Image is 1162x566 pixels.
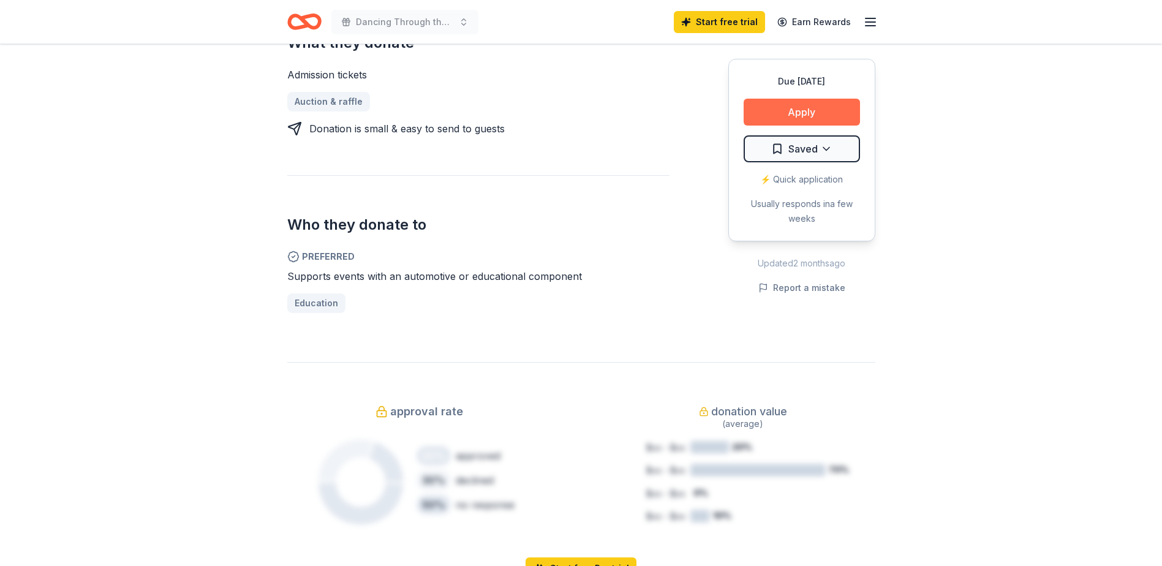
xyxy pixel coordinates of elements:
[646,442,685,453] tspan: $xx - $xx
[611,417,875,431] div: (average)
[732,442,752,452] tspan: 20%
[828,464,848,475] tspan: 70%
[770,11,858,33] a: Earn Rewards
[287,215,670,235] h2: Who they donate to
[456,448,500,463] div: approved
[287,67,670,82] div: Admission tickets
[744,99,860,126] button: Apply
[646,511,685,521] tspan: $xx - $xx
[456,497,515,512] div: no response
[788,141,818,157] span: Saved
[744,74,860,89] div: Due [DATE]
[758,281,845,295] button: Report a mistake
[712,510,731,521] tspan: 10%
[674,11,765,33] a: Start free trial
[744,172,860,187] div: ⚡️ Quick application
[287,7,322,36] a: Home
[331,10,478,34] button: Dancing Through the Decades Prom - Suicide Awareness & Prevention Fundraiser
[295,296,338,311] span: Education
[356,15,454,29] span: Dancing Through the Decades Prom - Suicide Awareness & Prevention Fundraiser
[744,197,860,226] div: Usually responds in a few weeks
[693,488,708,498] tspan: 0%
[417,470,451,490] div: 30 %
[456,473,494,488] div: declined
[309,121,505,136] div: Donation is small & easy to send to guests
[287,92,370,111] a: Auction & raffle
[646,465,685,475] tspan: $xx - $xx
[287,293,345,313] a: Education
[744,135,860,162] button: Saved
[728,256,875,271] div: Updated 2 months ago
[646,488,685,499] tspan: $xx - $xx
[390,402,463,421] span: approval rate
[287,249,670,264] span: Preferred
[417,495,451,515] div: 50 %
[287,270,582,282] span: Supports events with an automotive or educational component
[417,446,451,466] div: 20 %
[711,402,787,421] span: donation value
